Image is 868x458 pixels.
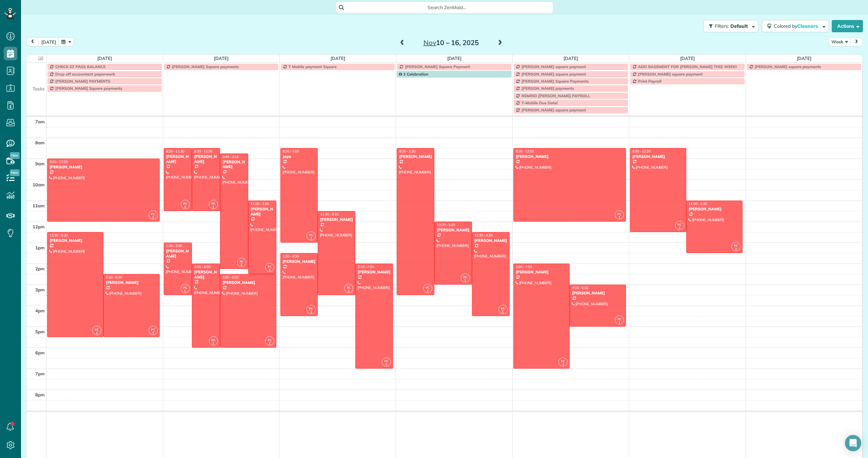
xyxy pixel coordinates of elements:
[35,161,45,166] span: 9am
[33,182,45,187] span: 10am
[680,56,695,61] a: [DATE]
[35,308,45,313] span: 4pm
[850,37,863,46] button: next
[26,37,39,46] button: prev
[38,37,59,46] button: [DATE]
[35,140,45,145] span: 8am
[774,23,820,29] span: Colored by
[35,119,45,124] span: 7am
[797,56,811,61] a: [DATE]
[730,23,748,29] span: Default
[33,224,45,229] span: 12pm
[832,20,863,32] button: Actions
[10,152,20,159] span: New
[409,39,493,46] h2: 10 – 16, 2025
[845,435,861,451] div: Open Intercom Messenger
[447,56,462,61] a: [DATE]
[35,287,45,292] span: 3pm
[700,20,758,32] a: Filters: Default
[704,20,758,32] button: Filters: Default
[828,37,851,46] button: Week
[423,38,436,47] span: Nov
[97,56,112,61] a: [DATE]
[35,245,45,250] span: 1pm
[35,350,45,355] span: 6pm
[797,23,819,29] span: Cleaners
[564,56,578,61] a: [DATE]
[331,56,345,61] a: [DATE]
[762,20,829,32] button: Colored byCleaners
[10,169,20,176] span: New
[715,23,729,29] span: Filters:
[35,392,45,397] span: 8pm
[35,329,45,334] span: 5pm
[35,266,45,271] span: 2pm
[33,203,45,208] span: 11am
[35,371,45,376] span: 7pm
[214,56,229,61] a: [DATE]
